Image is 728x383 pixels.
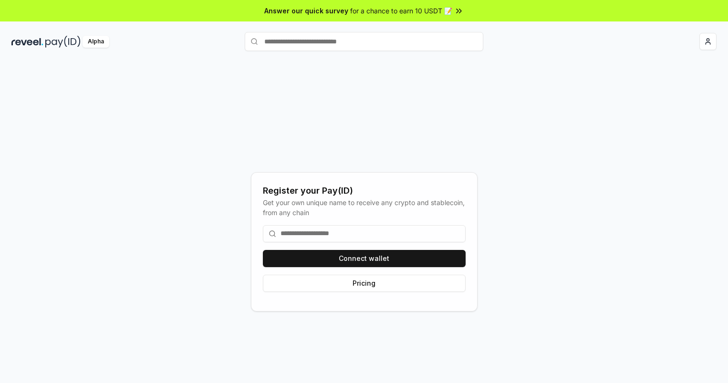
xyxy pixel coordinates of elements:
button: Pricing [263,275,466,292]
img: reveel_dark [11,36,43,48]
span: for a chance to earn 10 USDT 📝 [350,6,452,16]
div: Alpha [83,36,109,48]
img: pay_id [45,36,81,48]
div: Register your Pay(ID) [263,184,466,197]
span: Answer our quick survey [264,6,348,16]
div: Get your own unique name to receive any crypto and stablecoin, from any chain [263,197,466,217]
button: Connect wallet [263,250,466,267]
